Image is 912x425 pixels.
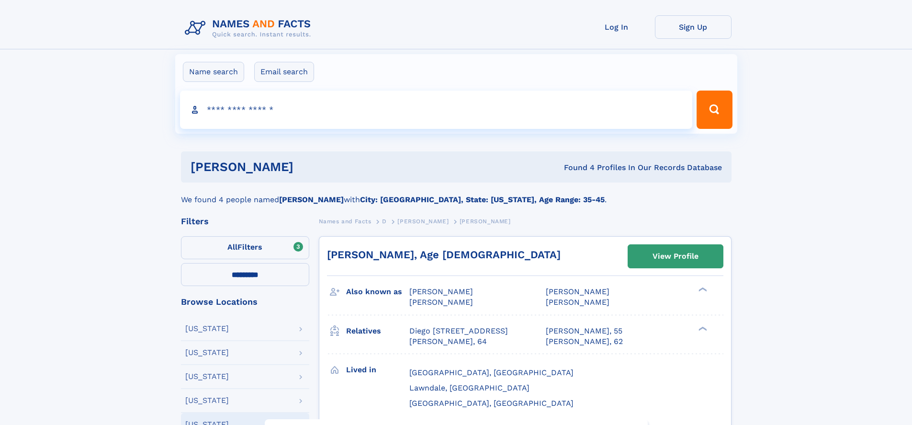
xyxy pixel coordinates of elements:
span: [PERSON_NAME] [409,298,473,307]
a: [PERSON_NAME], 55 [546,326,622,336]
label: Name search [183,62,244,82]
button: Search Button [697,91,732,129]
img: Logo Names and Facts [181,15,319,41]
a: Names and Facts [319,215,372,227]
span: D [382,218,387,225]
span: [PERSON_NAME] [409,287,473,296]
h3: Relatives [346,323,409,339]
div: View Profile [653,245,698,267]
a: Sign Up [655,15,732,39]
a: View Profile [628,245,723,268]
a: Log In [578,15,655,39]
span: [PERSON_NAME] [460,218,511,225]
a: [PERSON_NAME], Age [DEMOGRAPHIC_DATA] [327,249,561,261]
a: [PERSON_NAME], 64 [409,336,487,347]
div: Browse Locations [181,298,309,306]
h1: [PERSON_NAME] [191,161,429,173]
div: Found 4 Profiles In Our Records Database [428,162,722,173]
b: City: [GEOGRAPHIC_DATA], State: [US_STATE], Age Range: 35-45 [360,195,605,204]
div: [US_STATE] [185,349,229,356]
div: [US_STATE] [185,325,229,333]
span: Lawndale, [GEOGRAPHIC_DATA] [409,383,529,392]
span: [GEOGRAPHIC_DATA], [GEOGRAPHIC_DATA] [409,399,574,408]
a: Diego [STREET_ADDRESS] [409,326,508,336]
a: D [382,215,387,227]
div: [US_STATE] [185,373,229,380]
b: [PERSON_NAME] [279,195,344,204]
label: Filters [181,236,309,259]
div: We found 4 people named with . [181,183,732,206]
span: All [227,242,237,252]
label: Email search [254,62,314,82]
input: search input [180,91,693,129]
div: ❯ [696,325,708,332]
div: Filters [181,217,309,226]
span: [PERSON_NAME] [546,287,609,296]
span: [PERSON_NAME] [397,218,449,225]
span: [GEOGRAPHIC_DATA], [GEOGRAPHIC_DATA] [409,368,574,377]
span: [PERSON_NAME] [546,298,609,307]
a: [PERSON_NAME], 62 [546,336,623,347]
a: [PERSON_NAME] [397,215,449,227]
div: ❯ [696,287,708,293]
div: [US_STATE] [185,397,229,404]
h3: Also known as [346,284,409,300]
h3: Lived in [346,362,409,378]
